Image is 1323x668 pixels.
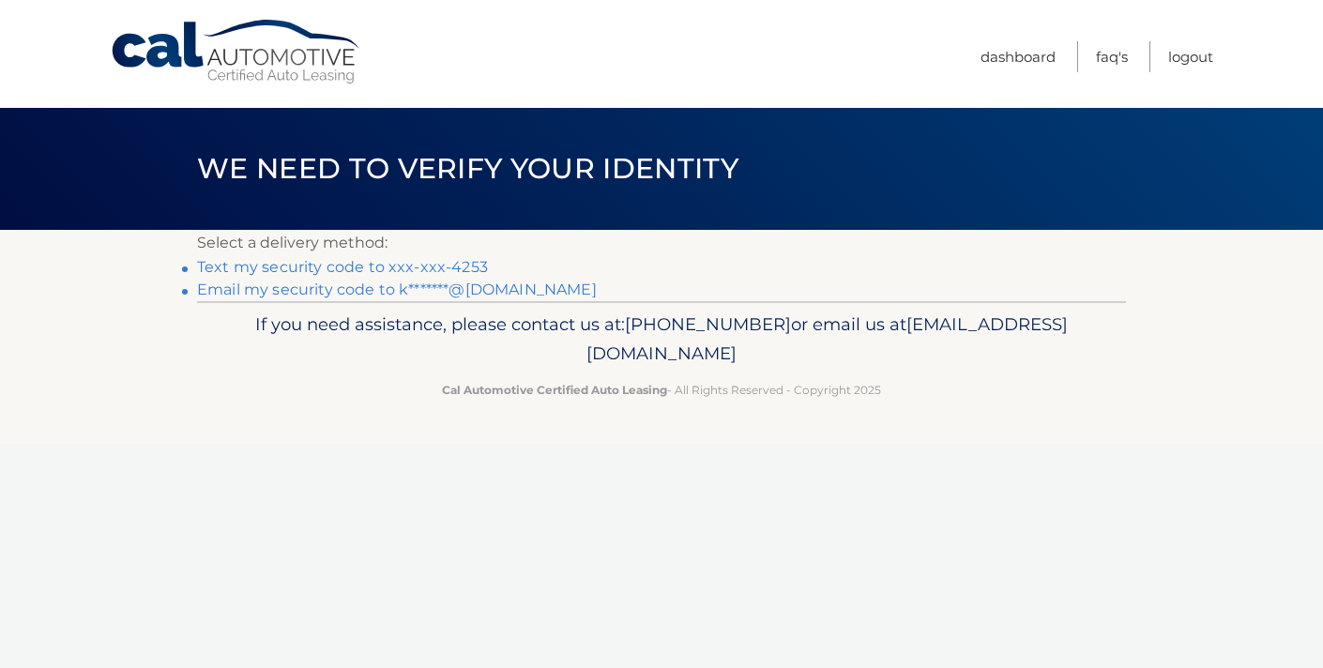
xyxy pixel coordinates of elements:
[1168,41,1213,72] a: Logout
[197,258,488,276] a: Text my security code to xxx-xxx-4253
[209,380,1114,400] p: - All Rights Reserved - Copyright 2025
[625,313,791,335] span: [PHONE_NUMBER]
[981,41,1056,72] a: Dashboard
[197,230,1126,256] p: Select a delivery method:
[209,310,1114,370] p: If you need assistance, please contact us at: or email us at
[110,19,363,85] a: Cal Automotive
[442,383,667,397] strong: Cal Automotive Certified Auto Leasing
[197,281,597,298] a: Email my security code to k*******@[DOMAIN_NAME]
[1096,41,1128,72] a: FAQ's
[197,151,738,186] span: We need to verify your identity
